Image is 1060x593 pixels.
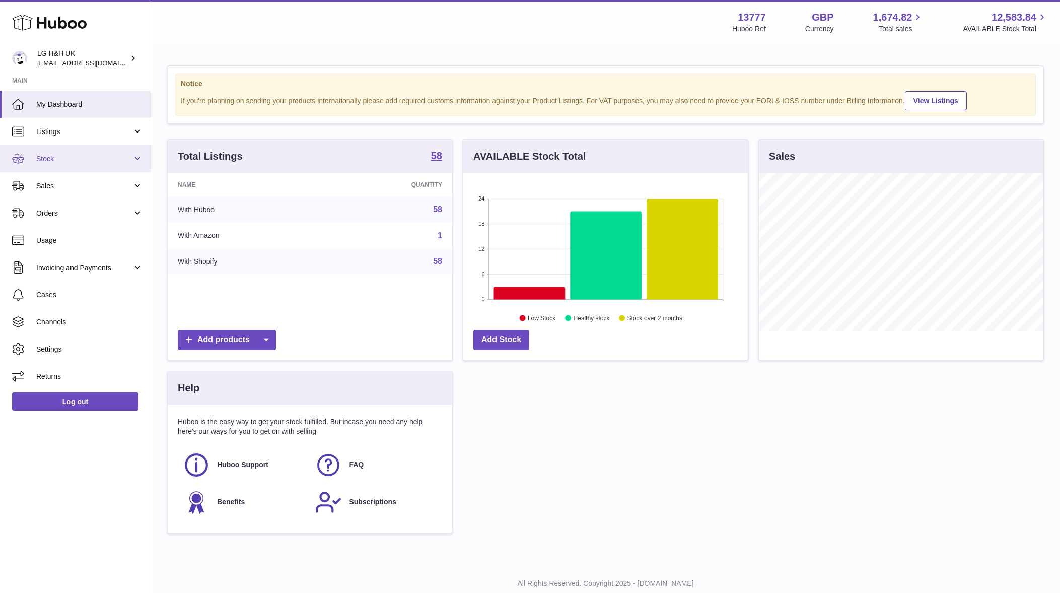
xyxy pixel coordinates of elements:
[168,248,323,275] td: With Shopify
[36,127,132,137] span: Listings
[315,451,437,479] a: FAQ
[431,151,442,161] strong: 58
[573,315,610,322] text: Healthy stock
[732,24,766,34] div: Huboo Ref
[36,100,143,109] span: My Dashboard
[431,151,442,163] a: 58
[36,236,143,245] span: Usage
[481,296,484,302] text: 0
[36,209,132,218] span: Orders
[36,372,143,381] span: Returns
[36,154,132,164] span: Stock
[905,91,967,110] a: View Listings
[36,263,132,273] span: Invoicing and Payments
[805,24,834,34] div: Currency
[769,150,795,163] h3: Sales
[178,150,243,163] h3: Total Listings
[478,246,484,252] text: 12
[478,221,484,227] text: 18
[183,489,305,516] a: Benefits
[181,79,1030,89] strong: Notice
[627,315,682,322] text: Stock over 2 months
[873,11,912,24] span: 1,674.82
[473,150,586,163] h3: AVAILABLE Stock Total
[217,497,245,507] span: Benefits
[481,271,484,277] text: 6
[473,330,529,350] a: Add Stock
[963,11,1048,34] a: 12,583.84 AVAILABLE Stock Total
[37,49,128,68] div: LG H&H UK
[36,181,132,191] span: Sales
[315,489,437,516] a: Subscriptions
[349,497,396,507] span: Subscriptions
[879,24,924,34] span: Total sales
[992,11,1036,24] span: 12,583.84
[181,90,1030,110] div: If you're planning on sending your products internationally please add required customs informati...
[178,330,276,350] a: Add products
[178,381,199,395] h3: Help
[873,11,924,34] a: 1,674.82 Total sales
[217,460,268,470] span: Huboo Support
[433,205,442,214] a: 58
[168,223,323,249] td: With Amazon
[323,173,452,196] th: Quantity
[159,579,1052,588] p: All Rights Reserved. Copyright 2025 - [DOMAIN_NAME]
[37,59,148,67] span: [EMAIL_ADDRESS][DOMAIN_NAME]
[738,11,766,24] strong: 13777
[12,51,27,66] img: veechen@lghnh.co.uk
[478,195,484,202] text: 24
[528,315,556,322] text: Low Stock
[168,173,323,196] th: Name
[36,317,143,327] span: Channels
[168,196,323,223] td: With Huboo
[349,460,364,470] span: FAQ
[183,451,305,479] a: Huboo Support
[438,231,442,240] a: 1
[178,417,442,436] p: Huboo is the easy way to get your stock fulfilled. But incase you need any help here's our ways f...
[12,392,138,411] a: Log out
[36,290,143,300] span: Cases
[963,24,1048,34] span: AVAILABLE Stock Total
[36,345,143,354] span: Settings
[812,11,833,24] strong: GBP
[433,257,442,266] a: 58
